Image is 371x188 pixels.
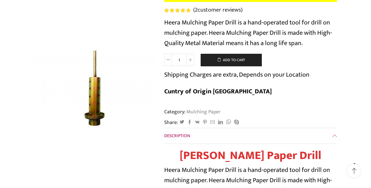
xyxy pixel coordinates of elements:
[164,108,221,116] span: Category:
[164,86,272,97] b: Cuntry of Origin [GEOGRAPHIC_DATA]
[180,146,321,165] strong: [PERSON_NAME] Paper Drill
[164,8,192,13] span: 2
[172,54,186,66] input: Product quantity
[195,5,198,15] span: 2
[164,8,190,13] div: Rated 5.00 out of 5
[164,119,178,126] span: Share:
[201,54,262,67] button: Add to cart
[164,17,337,48] p: Heera Mulching Paper Drill is a hand-operated tool for drill on mulching paper. Heera Mulching Pa...
[164,128,337,144] a: Description
[164,8,190,13] span: Rated out of 5 based on customer ratings
[185,108,221,116] a: Mulching Paper
[193,6,243,14] a: (2customer reviews)
[164,132,190,139] span: Description
[164,70,309,80] p: Shipping Charges are extra, Depends on your Location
